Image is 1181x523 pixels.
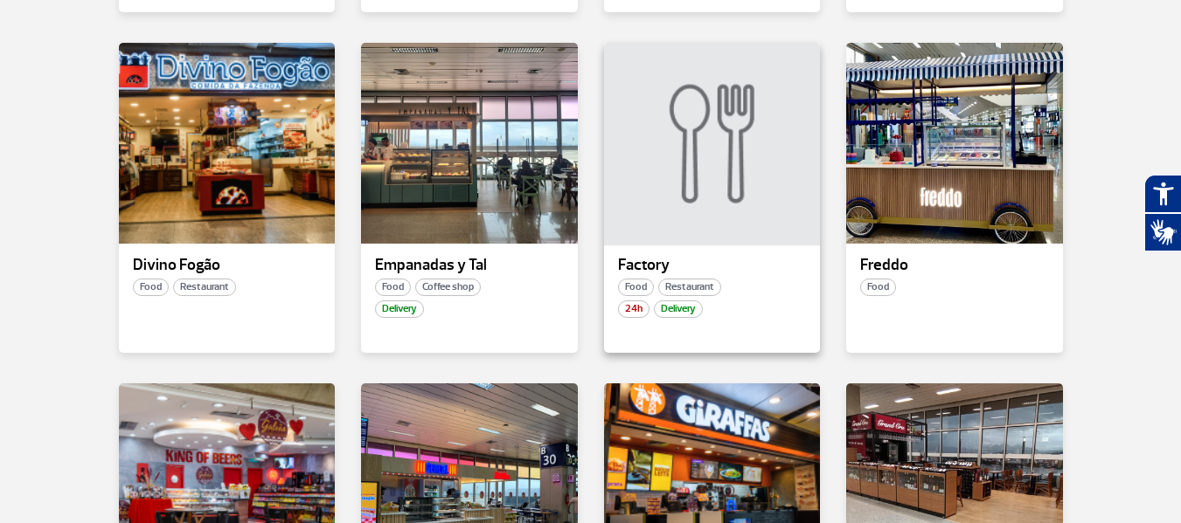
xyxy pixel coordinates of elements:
span: Delivery [375,300,424,318]
p: Divino Fogão [133,257,322,274]
span: Restaurant [173,279,236,296]
p: Empanadas y Tal [375,257,564,274]
span: Food [618,279,654,296]
p: Freddo [860,257,1049,274]
button: Abrir recursos assistivos. [1144,175,1181,213]
span: Restaurant [658,279,721,296]
span: Food [860,279,896,296]
span: Food [375,279,411,296]
span: Food [133,279,169,296]
button: Abrir tradutor de língua de sinais. [1144,213,1181,251]
span: 24h [618,300,650,318]
p: Factory [618,257,807,274]
span: Delivery [654,300,703,318]
div: Plugin de acessibilidade da Hand Talk. [1144,175,1181,251]
span: Coffee shop [415,279,481,296]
